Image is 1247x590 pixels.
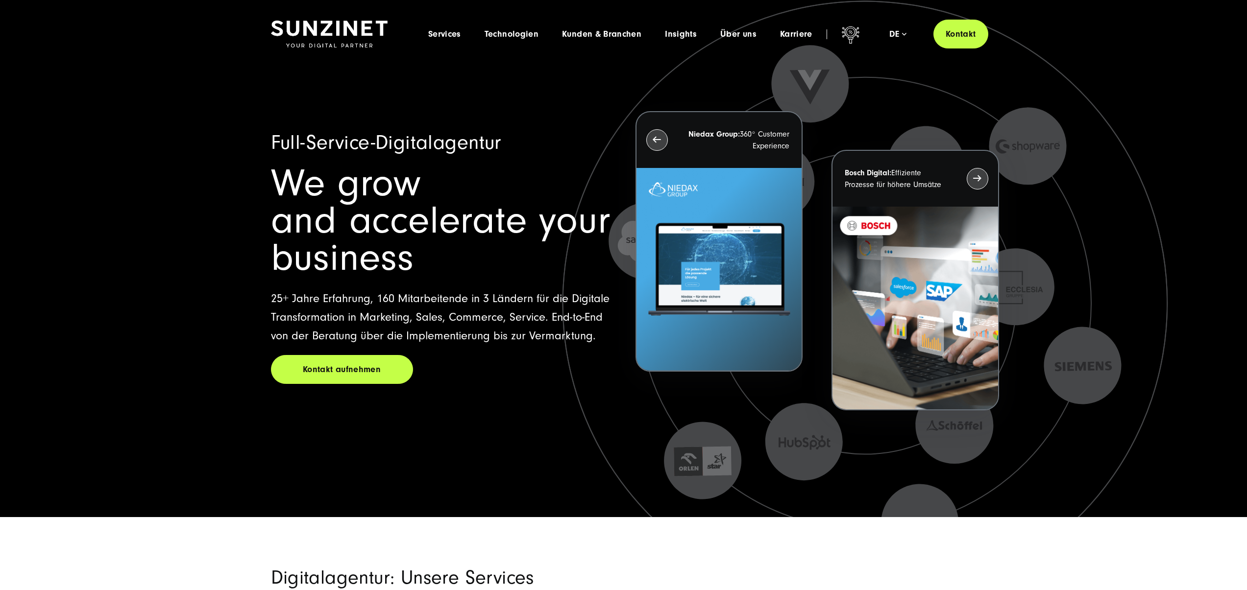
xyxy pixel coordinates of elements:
[720,29,757,39] a: Über uns
[271,162,611,280] span: We grow and accelerate your business
[889,29,906,39] div: de
[845,168,891,177] strong: Bosch Digital:
[271,131,501,154] span: Full-Service-Digitalagentur
[428,29,461,39] a: Services
[685,128,789,152] p: 360° Customer Experience
[636,168,802,371] img: Letztes Projekt von Niedax. Ein Laptop auf dem die Niedax Website geöffnet ist, auf blauem Hinter...
[831,150,999,411] button: Bosch Digital:Effiziente Prozesse für höhere Umsätze BOSCH - Kundeprojekt - Digital Transformatio...
[271,21,388,48] img: SUNZINET Full Service Digital Agentur
[271,566,736,590] h2: Digitalagentur: Unsere Services
[845,167,949,190] p: Effiziente Prozesse für höhere Umsätze
[832,207,998,410] img: BOSCH - Kundeprojekt - Digital Transformation Agentur SUNZINET
[933,20,988,48] a: Kontakt
[665,29,697,39] a: Insights
[271,289,612,345] p: 25+ Jahre Erfahrung, 160 Mitarbeitende in 3 Ländern für die Digitale Transformation in Marketing,...
[636,111,803,372] button: Niedax Group:360° Customer Experience Letztes Projekt von Niedax. Ein Laptop auf dem die Niedax W...
[780,29,812,39] a: Karriere
[271,355,413,384] a: Kontakt aufnehmen
[688,130,740,139] strong: Niedax Group:
[485,29,538,39] a: Technologien
[562,29,641,39] a: Kunden & Branchen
